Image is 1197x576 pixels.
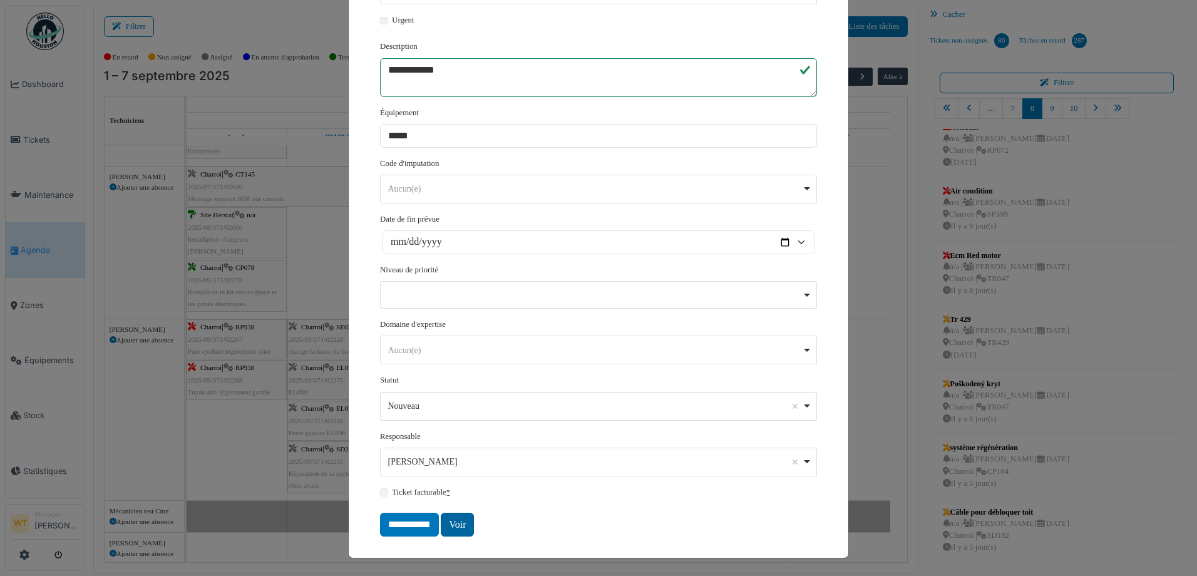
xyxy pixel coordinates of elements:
[380,264,438,276] label: Niveau de priorité
[789,400,801,413] button: Remove item: 'new'
[380,374,399,386] label: Statut
[388,344,802,357] div: Aucun(e)
[388,399,802,413] div: Nouveau
[380,431,421,443] label: Responsable
[380,158,439,170] label: Code d'imputation
[789,456,801,468] button: Remove item: '7299'
[388,182,802,195] div: Aucun(e)
[380,41,418,53] label: Description
[392,14,414,26] label: Urgent
[441,513,474,537] a: Voir
[380,319,446,331] label: Domaine d'expertise
[446,488,450,496] abbr: Requis
[392,486,450,498] label: Ticket facturable
[388,455,802,468] div: [PERSON_NAME]
[380,213,439,225] label: Date de fin prévue
[380,107,419,119] label: Équipement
